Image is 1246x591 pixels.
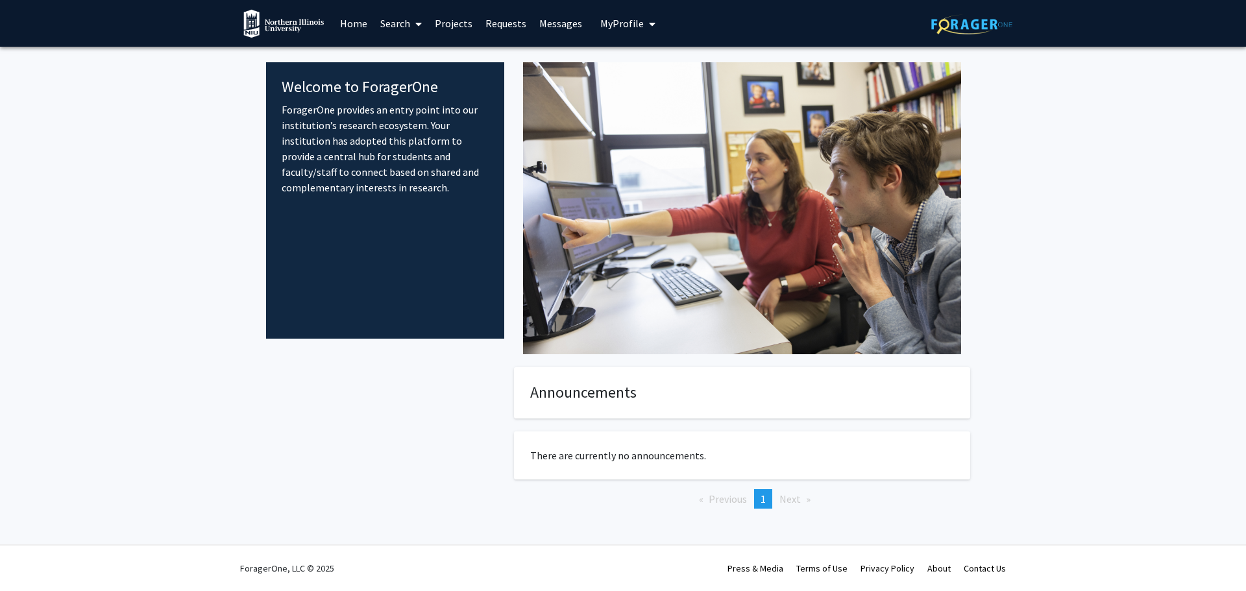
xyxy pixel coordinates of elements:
[779,492,801,505] span: Next
[334,1,374,46] a: Home
[428,1,479,46] a: Projects
[530,383,954,402] h4: Announcements
[927,562,951,574] a: About
[282,78,489,97] h4: Welcome to ForagerOne
[796,562,848,574] a: Terms of Use
[514,489,970,509] ul: Pagination
[10,533,55,581] iframe: Chat
[600,17,644,30] span: My Profile
[243,9,324,38] img: Northern Illinois University Logo
[709,492,747,505] span: Previous
[282,102,489,195] p: ForagerOne provides an entry point into our institution’s research ecosystem. Your institution ha...
[761,492,766,505] span: 1
[727,562,783,574] a: Press & Media
[240,546,334,591] div: ForagerOne, LLC © 2025
[523,62,961,354] img: Cover Image
[374,1,428,46] a: Search
[530,448,954,463] p: There are currently no announcements.
[533,1,589,46] a: Messages
[931,14,1012,34] img: ForagerOne Logo
[479,1,533,46] a: Requests
[964,562,1006,574] a: Contact Us
[861,562,914,574] a: Privacy Policy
